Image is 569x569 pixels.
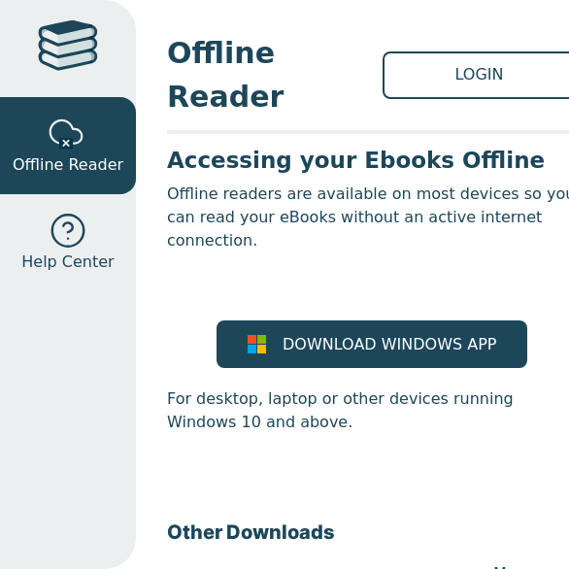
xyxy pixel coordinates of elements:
[167,31,383,118] span: Offline Reader
[13,153,123,177] span: Offline Reader
[217,320,527,368] a: DOWNLOAD WINDOWS APP
[21,251,114,274] span: Help Center
[283,333,496,356] span: DOWNLOAD WINDOWS APP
